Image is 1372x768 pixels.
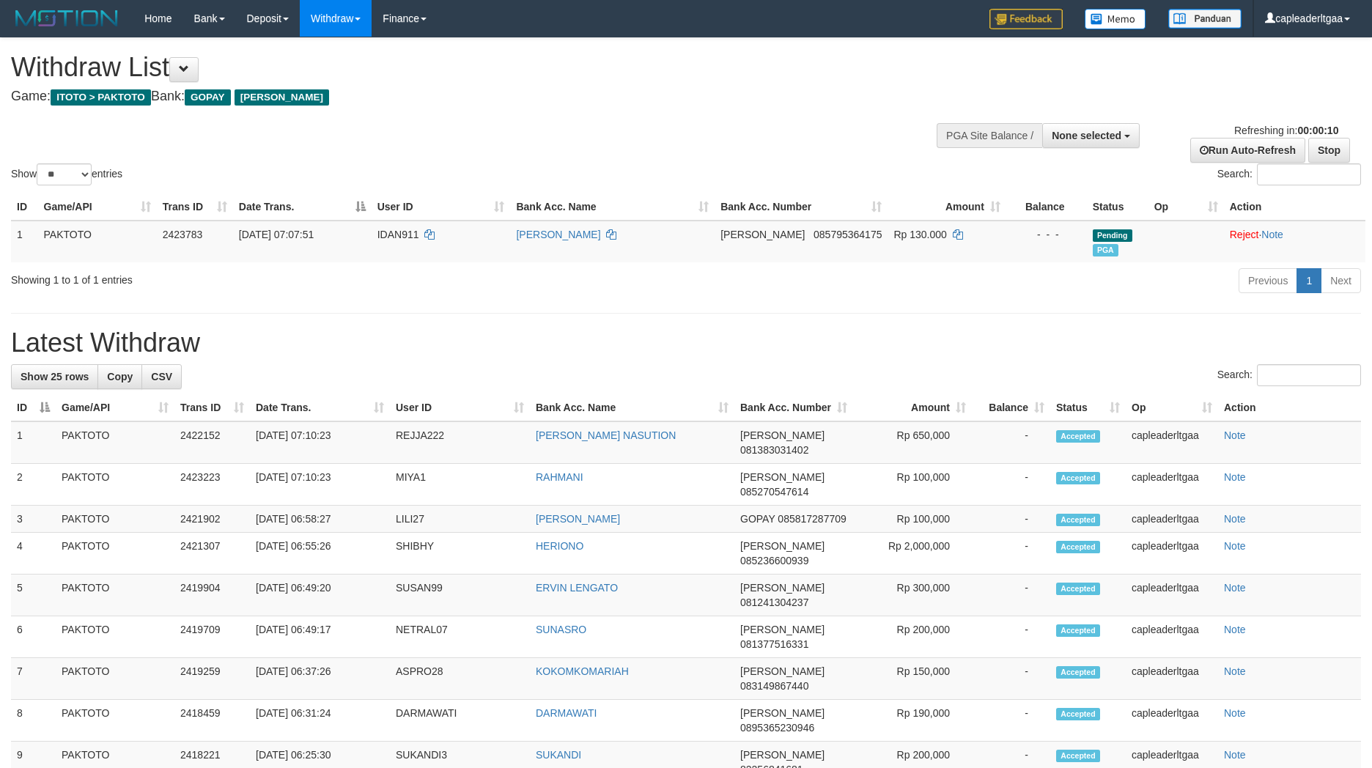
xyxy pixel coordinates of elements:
[1042,123,1140,148] button: None selected
[250,421,390,464] td: [DATE] 07:10:23
[1056,750,1100,762] span: Accepted
[11,616,56,658] td: 6
[174,616,250,658] td: 2419709
[1126,700,1218,742] td: capleaderltgaa
[1012,227,1081,242] div: - - -
[11,575,56,616] td: 5
[56,464,174,506] td: PAKTOTO
[1126,533,1218,575] td: capleaderltgaa
[1217,364,1361,386] label: Search:
[536,749,581,761] a: SUKANDI
[1230,229,1259,240] a: Reject
[740,624,825,635] span: [PERSON_NAME]
[536,707,597,719] a: DARMAWATI
[536,513,620,525] a: [PERSON_NAME]
[1224,665,1246,677] a: Note
[11,221,38,262] td: 1
[1321,268,1361,293] a: Next
[1224,707,1246,719] a: Note
[1224,429,1246,441] a: Note
[372,193,511,221] th: User ID: activate to sort column ascending
[1218,394,1361,421] th: Action
[715,193,888,221] th: Bank Acc. Number: activate to sort column ascending
[377,229,419,240] span: IDAN911
[853,533,972,575] td: Rp 2,000,000
[1126,394,1218,421] th: Op: activate to sort column ascending
[853,575,972,616] td: Rp 300,000
[1126,464,1218,506] td: capleaderltgaa
[56,421,174,464] td: PAKTOTO
[1168,9,1242,29] img: panduan.png
[1056,583,1100,595] span: Accepted
[972,421,1050,464] td: -
[390,658,530,700] td: ASPRO28
[1224,513,1246,525] a: Note
[1234,125,1338,136] span: Refreshing in:
[1239,268,1297,293] a: Previous
[536,624,586,635] a: SUNASRO
[972,464,1050,506] td: -
[11,658,56,700] td: 7
[972,575,1050,616] td: -
[1224,624,1246,635] a: Note
[536,540,583,552] a: HERIONO
[141,364,182,389] a: CSV
[233,193,372,221] th: Date Trans.: activate to sort column descending
[740,582,825,594] span: [PERSON_NAME]
[1261,229,1283,240] a: Note
[390,533,530,575] td: SHIBHY
[853,616,972,658] td: Rp 200,000
[11,700,56,742] td: 8
[250,658,390,700] td: [DATE] 06:37:26
[56,533,174,575] td: PAKTOTO
[1257,163,1361,185] input: Search:
[740,486,808,498] span: Copy 085270547614 to clipboard
[1224,471,1246,483] a: Note
[163,229,203,240] span: 2423783
[390,616,530,658] td: NETRAL07
[814,229,882,240] span: Copy 085795364175 to clipboard
[778,513,846,525] span: Copy 085817287709 to clipboard
[1056,472,1100,484] span: Accepted
[157,193,233,221] th: Trans ID: activate to sort column ascending
[56,575,174,616] td: PAKTOTO
[1087,193,1148,221] th: Status
[56,616,174,658] td: PAKTOTO
[250,394,390,421] th: Date Trans.: activate to sort column ascending
[174,700,250,742] td: 2418459
[1224,193,1365,221] th: Action
[250,464,390,506] td: [DATE] 07:10:23
[1126,616,1218,658] td: capleaderltgaa
[1224,221,1365,262] td: ·
[250,533,390,575] td: [DATE] 06:55:26
[250,700,390,742] td: [DATE] 06:31:24
[1190,138,1305,163] a: Run Auto-Refresh
[740,597,808,608] span: Copy 081241304237 to clipboard
[390,700,530,742] td: DARMAWATI
[11,267,561,287] div: Showing 1 to 1 of 1 entries
[972,616,1050,658] td: -
[11,163,122,185] label: Show entries
[1093,229,1132,242] span: Pending
[38,193,157,221] th: Game/API: activate to sort column ascending
[888,193,1006,221] th: Amount: activate to sort column ascending
[1056,708,1100,720] span: Accepted
[740,555,808,566] span: Copy 085236600939 to clipboard
[250,575,390,616] td: [DATE] 06:49:20
[390,394,530,421] th: User ID: activate to sort column ascending
[1217,163,1361,185] label: Search:
[853,421,972,464] td: Rp 650,000
[1126,506,1218,533] td: capleaderltgaa
[235,89,329,106] span: [PERSON_NAME]
[11,464,56,506] td: 2
[530,394,734,421] th: Bank Acc. Name: activate to sort column ascending
[174,506,250,533] td: 2421902
[1126,575,1218,616] td: capleaderltgaa
[174,394,250,421] th: Trans ID: activate to sort column ascending
[1056,541,1100,553] span: Accepted
[1126,421,1218,464] td: capleaderltgaa
[853,464,972,506] td: Rp 100,000
[1308,138,1350,163] a: Stop
[740,429,825,441] span: [PERSON_NAME]
[1052,130,1121,141] span: None selected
